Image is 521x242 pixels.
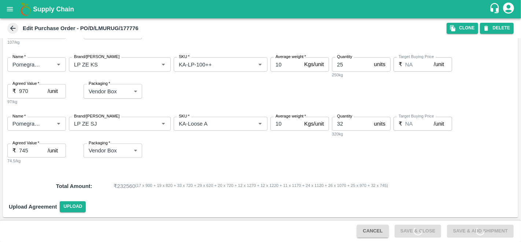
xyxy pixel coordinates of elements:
[12,140,39,146] label: Agreed Value
[332,57,371,71] input: 0.0
[19,84,48,98] input: 0.0
[12,147,16,155] p: ₹
[179,113,189,119] label: SKU
[159,119,168,129] button: Open
[255,119,265,129] button: Open
[74,113,119,119] label: Brand/[PERSON_NAME]
[399,120,402,128] p: ₹
[7,39,81,46] div: 107/kg
[304,120,324,128] p: Kgs/unit
[1,1,18,18] button: open drawer
[502,1,515,17] div: account of current user
[12,81,39,87] label: Agreed Value
[114,182,136,190] p: ₹ 232560
[332,131,391,137] div: 320kg
[7,98,81,105] div: 97/kg
[33,6,74,13] b: Supply Chain
[18,2,33,17] img: logo
[304,60,324,68] p: Kgs/unit
[399,113,434,119] label: Target Buying Price
[71,59,147,69] input: Create Brand/Marka
[179,54,189,60] label: SKU
[10,119,42,129] input: Name
[71,119,147,129] input: Create Brand/Marka
[89,81,110,87] label: Packaging
[434,120,444,128] p: /unit
[7,158,81,164] div: 74.5/kg
[176,59,244,69] input: SKU
[255,59,265,69] button: Open
[89,87,117,95] p: Vendor Box
[357,225,388,238] button: Cancel
[33,4,489,14] a: Supply Chain
[405,117,434,131] input: 0.0
[54,119,63,129] button: Open
[276,54,306,60] label: Average weight
[60,201,86,212] span: Upload
[434,60,444,68] p: /unit
[374,60,385,68] p: units
[89,147,117,155] p: Vendor Box
[332,117,371,131] input: 0.0
[399,60,402,68] p: ₹
[337,113,352,119] label: Quantity
[480,23,514,33] button: DELETE
[12,113,26,119] label: Name
[9,204,57,210] strong: Upload Agreement
[48,87,58,95] p: /unit
[176,119,244,129] input: SKU
[48,147,58,155] p: /unit
[337,54,352,60] label: Quantity
[270,57,301,71] input: 0.0
[399,54,434,60] label: Target Buying Price
[374,120,385,128] p: units
[10,59,42,69] input: Name
[135,182,388,190] span: ( 17 x 900 + 19 x 820 + 33 x 720 + 29 x 620 + 20 x 720 + 12 x 1270 + 12 x 1220 + 11 x 1170 + 24 x...
[159,59,168,69] button: Open
[270,117,301,131] input: 0.0
[56,183,92,189] strong: Total Amount :
[489,3,502,16] div: customer-support
[12,54,26,60] label: Name
[332,72,391,78] div: 250kg
[89,140,110,146] label: Packaging
[19,144,48,158] input: 0.0
[447,23,478,33] button: Clone
[74,54,119,60] label: Brand/[PERSON_NAME]
[12,87,16,95] p: ₹
[54,59,63,69] button: Open
[405,57,434,71] input: 0.0
[276,113,306,119] label: Average weight
[23,25,138,31] b: Edit Purchase Order - PO/D/LMURUG/177776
